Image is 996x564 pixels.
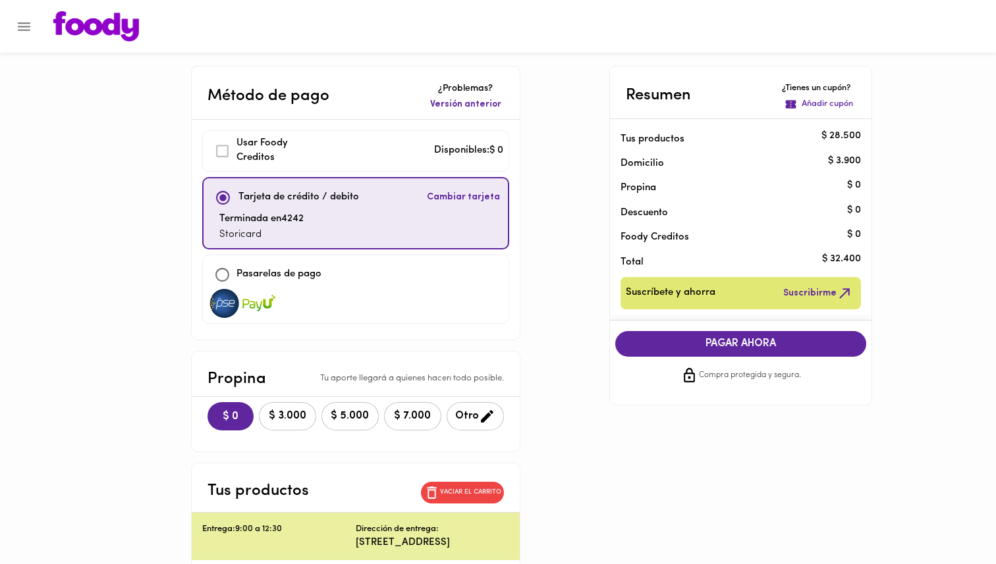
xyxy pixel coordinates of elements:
p: Domicilio [621,157,664,170]
p: ¿Tienes un cupón? [782,82,856,95]
span: $ 5.000 [330,410,370,423]
p: Tarjeta de crédito / debito [238,190,359,205]
p: Resumen [626,84,691,107]
p: Tu aporte llegará a quienes hacen todo posible. [320,372,504,385]
button: PAGAR AHORA [615,331,867,357]
span: Compra protegida y segura. [699,369,801,382]
p: Propina [621,181,841,195]
button: Versión anterior [428,95,504,114]
span: $ 3.000 [267,410,308,423]
p: $ 0 [847,178,861,192]
p: Disponibles: $ 0 [434,143,503,159]
button: $ 3.000 [259,402,316,430]
p: Método de pago [207,84,329,108]
p: Pasarelas de pago [236,267,321,282]
span: Versión anterior [430,98,501,111]
p: $ 0 [847,228,861,242]
button: Menu [8,11,40,43]
p: Terminada en 4242 [219,212,304,227]
button: $ 5.000 [321,402,379,430]
span: $ 7.000 [393,410,433,423]
button: Añadir cupón [782,95,856,113]
p: $ 28.500 [821,130,861,143]
img: visa [208,289,241,318]
p: ¿Problemas? [428,82,504,95]
p: Dirección de entrega: [356,523,439,536]
span: Suscribirme [783,285,853,301]
p: Foody Creditos [621,230,841,244]
p: Storicard [219,228,304,243]
p: Añadir cupón [802,98,853,111]
button: $ 7.000 [384,402,441,430]
p: Tus productos [621,132,841,146]
p: $ 32.400 [822,253,861,267]
p: Vaciar el carrito [440,488,501,497]
span: $ 0 [218,411,243,423]
span: Otro [455,408,495,424]
p: $ 3.900 [828,154,861,168]
span: Cambiar tarjeta [427,191,500,204]
span: Suscríbete y ahorra [626,285,715,301]
button: Cambiar tarjeta [424,184,503,212]
p: $ 0 [847,203,861,217]
p: [STREET_ADDRESS] [356,536,509,550]
p: Total [621,255,841,269]
p: Propina [207,367,266,391]
p: Tus productos [207,479,309,503]
button: Vaciar el carrito [421,482,504,503]
p: Entrega: 9:00 a 12:30 [202,523,356,536]
button: $ 0 [207,402,254,430]
button: Suscribirme [781,282,856,304]
p: Usar Foody Creditos [236,136,326,166]
img: visa [242,289,275,318]
p: Descuento [621,206,668,220]
iframe: Messagebird Livechat Widget [920,488,983,551]
button: Otro [447,402,504,430]
img: logo.png [53,11,139,41]
span: PAGAR AHORA [628,338,854,350]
